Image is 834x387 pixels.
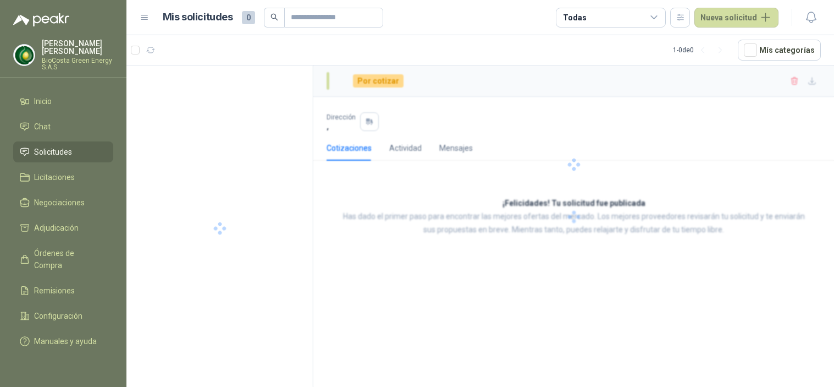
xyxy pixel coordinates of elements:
[42,40,113,55] p: [PERSON_NAME] [PERSON_NAME]
[242,11,255,24] span: 0
[13,331,113,352] a: Manuales y ayuda
[34,247,103,271] span: Órdenes de Compra
[13,91,113,112] a: Inicio
[34,197,85,209] span: Negociaciones
[13,116,113,137] a: Chat
[13,167,113,188] a: Licitaciones
[163,9,233,25] h1: Mis solicitudes
[34,222,79,234] span: Adjudicación
[673,41,729,59] div: 1 - 0 de 0
[13,141,113,162] a: Solicitudes
[34,335,97,347] span: Manuales y ayuda
[34,310,82,322] span: Configuración
[13,192,113,213] a: Negociaciones
[34,285,75,297] span: Remisiones
[13,306,113,326] a: Configuración
[13,217,113,238] a: Adjudicación
[34,95,52,107] span: Inicio
[13,243,113,276] a: Órdenes de Compra
[34,171,75,183] span: Licitaciones
[694,8,778,28] button: Nueva solicitud
[13,13,69,26] img: Logo peakr
[34,146,72,158] span: Solicitudes
[13,280,113,301] a: Remisiones
[14,45,35,66] img: Company Logo
[738,40,821,61] button: Mís categorías
[563,12,586,24] div: Todas
[42,57,113,70] p: BioCosta Green Energy S.A.S
[270,13,278,21] span: search
[34,121,51,133] span: Chat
